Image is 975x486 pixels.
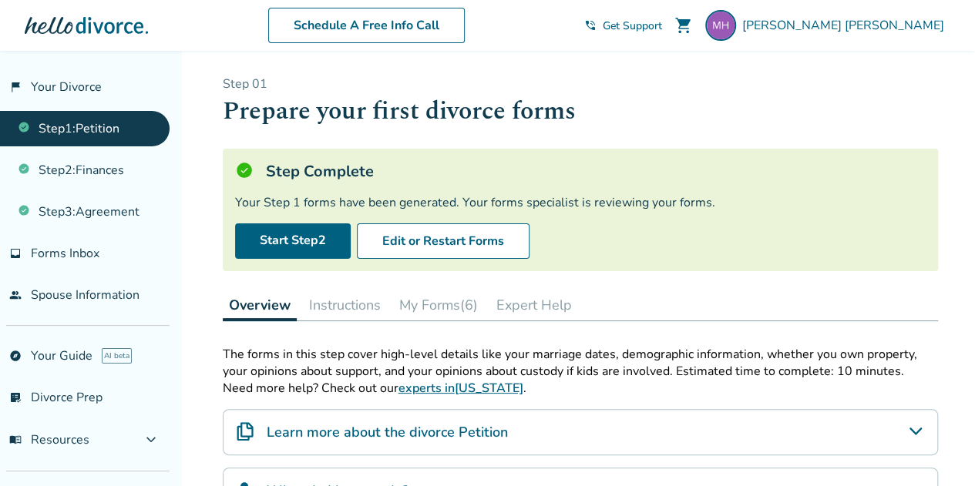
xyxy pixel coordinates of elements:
p: The forms in this step cover high-level details like your marriage dates, demographic information... [223,346,938,380]
img: mhodges.atx@gmail.com [705,10,736,41]
span: people [9,289,22,301]
a: phone_in_talkGet Support [584,18,662,33]
span: shopping_cart [674,16,693,35]
button: My Forms(6) [393,290,484,320]
div: Your Step 1 forms have been generated. Your forms specialist is reviewing your forms. [235,194,926,211]
button: Expert Help [490,290,578,320]
a: Start Step2 [235,223,351,259]
span: Get Support [603,18,662,33]
iframe: Chat Widget [898,412,975,486]
a: experts in[US_STATE] [398,380,523,397]
span: list_alt_check [9,391,22,404]
h4: Learn more about the divorce Petition [267,422,508,442]
span: Resources [9,431,89,448]
p: Step 0 1 [223,75,938,92]
h5: Step Complete [266,161,374,182]
span: expand_more [142,431,160,449]
div: Learn more about the divorce Petition [223,409,938,455]
a: Schedule A Free Info Call [268,8,465,43]
span: [PERSON_NAME] [PERSON_NAME] [742,17,950,34]
span: phone_in_talk [584,19,597,32]
p: Need more help? Check out our . [223,380,938,397]
button: Edit or Restart Forms [357,223,530,259]
span: flag_2 [9,81,22,93]
span: AI beta [102,348,132,364]
span: inbox [9,247,22,260]
h1: Prepare your first divorce forms [223,92,938,130]
img: Learn more about the divorce Petition [236,422,254,441]
span: menu_book [9,434,22,446]
button: Instructions [303,290,387,320]
span: Forms Inbox [31,245,99,262]
button: Overview [223,290,297,321]
span: explore [9,350,22,362]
